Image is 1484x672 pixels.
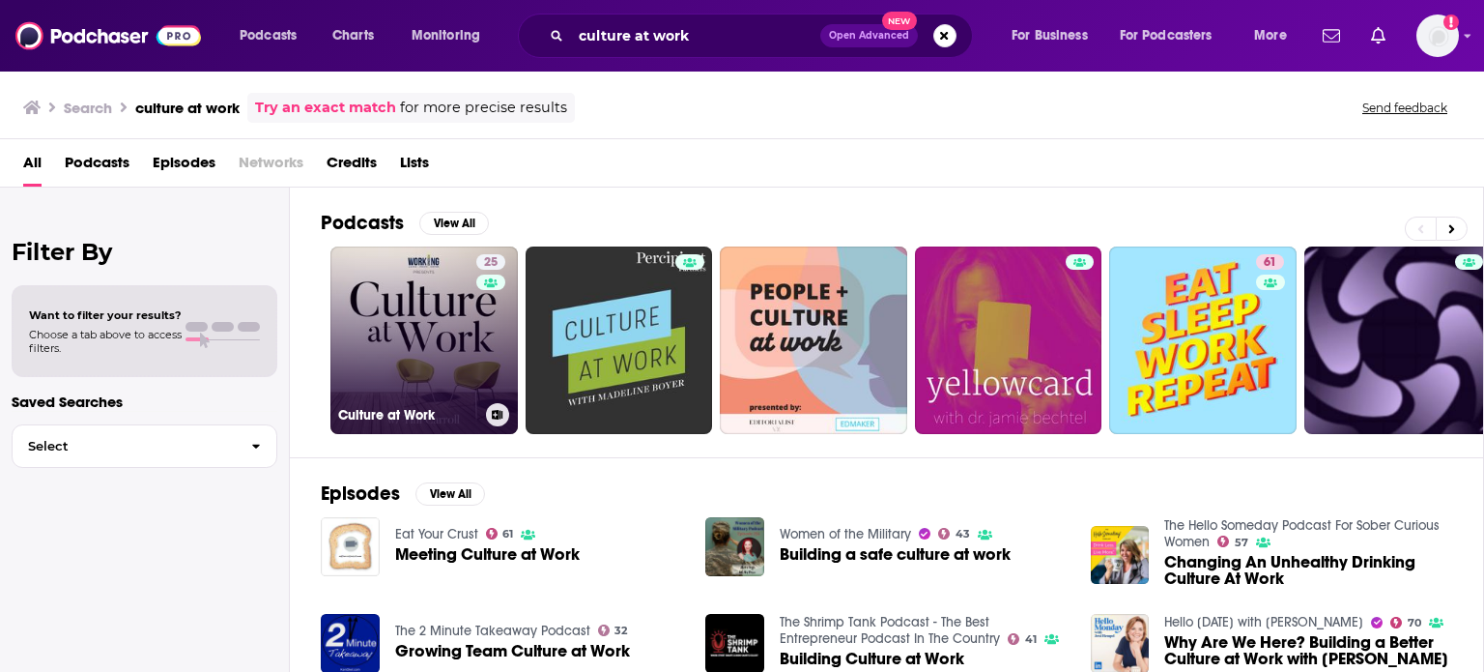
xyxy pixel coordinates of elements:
a: Charts [320,20,385,51]
a: Meeting Culture at Work [395,546,580,563]
button: Send feedback [1356,100,1453,116]
a: Podcasts [65,147,129,187]
img: User Profile [1416,15,1459,57]
span: Podcasts [240,22,297,49]
span: for more precise results [400,97,567,119]
button: View All [419,212,489,235]
a: Hello Monday with Jessi Hempel [1164,614,1363,630]
span: Why Are We Here? Building a Better Culture at Work with [PERSON_NAME] [1164,634,1452,667]
a: The Shrimp Tank Podcast - The Best Entrepreneur Podcast In The Country [780,614,1000,647]
span: Monitoring [412,22,480,49]
button: Open AdvancedNew [820,24,918,47]
h3: Search [64,99,112,117]
span: 43 [956,530,970,539]
h3: Culture at Work [338,407,478,424]
a: Episodes [153,147,215,187]
span: 61 [1264,253,1276,273]
a: 41 [1008,633,1037,645]
h2: Filter By [12,238,277,266]
div: Search podcasts, credits, & more... [536,14,991,58]
p: Saved Searches [12,393,277,411]
a: Show notifications dropdown [1315,19,1348,52]
a: 61 [486,528,514,540]
a: Credits [327,147,377,187]
a: 25Culture at Work [330,247,518,434]
a: PodcastsView All [321,211,489,235]
a: Why Are We Here? Building a Better Culture at Work with Jennifer Moss [1164,634,1452,667]
span: Choose a tab above to access filters. [29,328,182,355]
span: 41 [1025,635,1037,644]
span: For Business [1012,22,1088,49]
a: 32 [598,625,628,636]
a: Growing Team Culture at Work [395,643,630,659]
h2: Episodes [321,482,400,506]
span: Select [13,440,236,453]
img: Building a safe culture at work [705,517,764,576]
img: Changing An Unhealthy Drinking Culture At Work [1091,526,1150,585]
span: For Podcasters [1120,22,1213,49]
a: 57 [1217,536,1248,547]
a: EpisodesView All [321,482,485,506]
a: Lists [400,147,429,187]
span: Logged in as NickG [1416,15,1459,57]
a: 43 [938,528,970,540]
span: New [882,12,917,30]
a: The 2 Minute Takeaway Podcast [395,623,590,639]
button: View All [415,482,485,506]
span: Charts [332,22,374,49]
span: 25 [484,253,498,273]
span: 57 [1235,539,1248,547]
svg: Add a profile image [1443,15,1459,30]
button: open menu [1241,20,1311,51]
button: open menu [998,20,1112,51]
span: Open Advanced [829,31,909,41]
img: Podchaser - Follow, Share and Rate Podcasts [15,17,201,54]
a: Eat Your Crust [395,526,478,542]
button: open menu [226,20,322,51]
button: open menu [1107,20,1241,51]
a: Women of the Military [780,526,911,542]
h3: culture at work [135,99,240,117]
span: More [1254,22,1287,49]
a: Try an exact match [255,97,396,119]
a: Building a safe culture at work [780,546,1011,563]
span: 32 [614,627,627,635]
button: open menu [398,20,505,51]
h2: Podcasts [321,211,404,235]
a: Building Culture at Work [780,651,964,667]
span: Want to filter your results? [29,308,182,322]
input: Search podcasts, credits, & more... [571,20,820,51]
a: 25 [476,254,505,270]
a: 61 [1109,247,1297,434]
a: Show notifications dropdown [1363,19,1393,52]
a: 70 [1390,617,1421,628]
a: 61 [1256,254,1284,270]
span: Networks [239,147,303,187]
span: 70 [1408,619,1421,628]
button: Select [12,424,277,468]
span: 61 [502,530,513,539]
a: The Hello Someday Podcast For Sober Curious Women [1164,517,1440,550]
button: Show profile menu [1416,15,1459,57]
a: Changing An Unhealthy Drinking Culture At Work [1164,554,1452,587]
img: Meeting Culture at Work [321,517,380,576]
a: All [23,147,42,187]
